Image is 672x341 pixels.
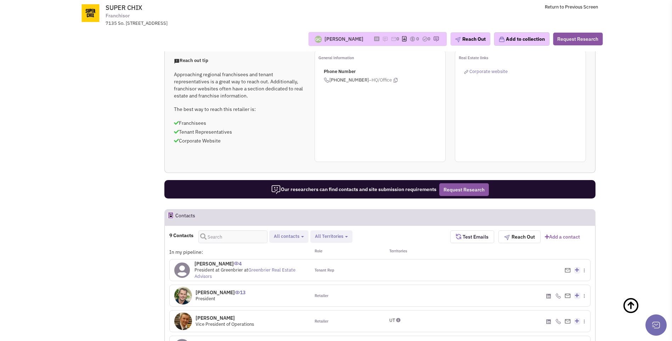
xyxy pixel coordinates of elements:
img: Email%20Icon.png [565,319,571,324]
h4: [PERSON_NAME] [196,289,245,296]
div: Role [310,248,380,256]
span: President [196,296,215,302]
img: icon-researcher-20.png [271,185,281,195]
span: President at Greenbrier [194,267,243,273]
img: Email%20Icon.png [565,294,571,298]
span: at [194,267,295,280]
button: Request Research [439,183,489,196]
span: 4 [234,255,242,267]
div: 7135 So. [STREET_ADDRESS] [106,20,290,27]
img: icon-email-active-16.png [391,36,396,42]
img: icon-note.png [382,36,388,42]
h2: Contacts [175,209,195,225]
span: –HQ/Office [369,77,392,84]
input: Search [198,230,267,243]
img: icon-UserInteraction.png [235,291,240,294]
img: icon-UserInteraction.png [234,262,239,265]
button: Add to collection [494,32,549,46]
img: -4qhVkG93Uya7cwbCaEnJA.jpg [174,287,192,304]
img: icon-phone.png [555,293,561,299]
button: Reach Out [498,230,541,243]
img: Email%20Icon.png [565,268,571,273]
button: Request Research [553,33,603,45]
img: TaskCount.png [422,36,428,42]
p: General information [318,54,445,61]
span: Test Emails [461,234,489,240]
span: UT [389,317,395,323]
div: In my pipeline: [169,248,310,256]
p: Corporate Website [174,137,305,144]
span: 0 [396,36,399,42]
img: plane.png [455,37,461,43]
a: Greenbrier Real Estate Advisors [194,267,295,280]
span: Tenant Rep [315,268,334,273]
button: Test Emails [450,230,494,243]
h4: [PERSON_NAME] [196,315,254,321]
p: Phone Number [324,68,445,75]
p: Tenant Representatives [174,128,305,135]
span: 13 [235,284,245,296]
img: icon-collection-lavender.png [498,36,505,43]
button: All contacts [272,233,306,240]
button: Reach Out [450,32,490,46]
span: 0 [416,36,419,42]
img: icon-dealamount.png [410,36,415,42]
span: 0 [428,36,430,42]
span: Retailer [315,319,328,324]
span: All contacts [274,233,299,239]
div: Territories [380,248,450,256]
p: Real Estate links [459,54,586,61]
span: [PHONE_NUMBER] [324,77,445,84]
img: icon-phone.png [324,77,329,83]
h4: [PERSON_NAME] [194,261,305,267]
span: Franchisor [106,12,130,19]
img: research-icon.png [433,36,439,42]
span: SUPER CHIX [106,4,142,12]
span: Corporate website [469,68,508,74]
span: Retailer [315,293,328,299]
p: The best way to reach this retailer is: [174,106,305,113]
a: Back To Top [622,290,658,336]
img: dtSnRudvuk-2Cqo4i6_Mww.jpg [174,312,192,330]
button: All Territories [313,233,350,240]
a: Add a contact [545,233,580,240]
span: All Territories [315,233,343,239]
span: Our researchers can find contacts and site submission requirements [271,186,436,192]
span: Vice President of Operations [196,321,254,327]
p: Approaching regional franchisees and tenant representatives is a great way to reach out. Addition... [174,71,305,99]
p: Franchisees [174,119,305,127]
a: Corporate website [464,68,508,74]
span: Reach out tip [174,57,208,63]
h4: 9 Contacts [169,232,193,239]
div: [PERSON_NAME] [324,35,363,43]
img: plane.png [504,235,510,240]
img: reachlinkicon.png [464,70,468,74]
img: icon-phone.png [555,319,561,324]
a: Return to Previous Screen [545,4,598,10]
